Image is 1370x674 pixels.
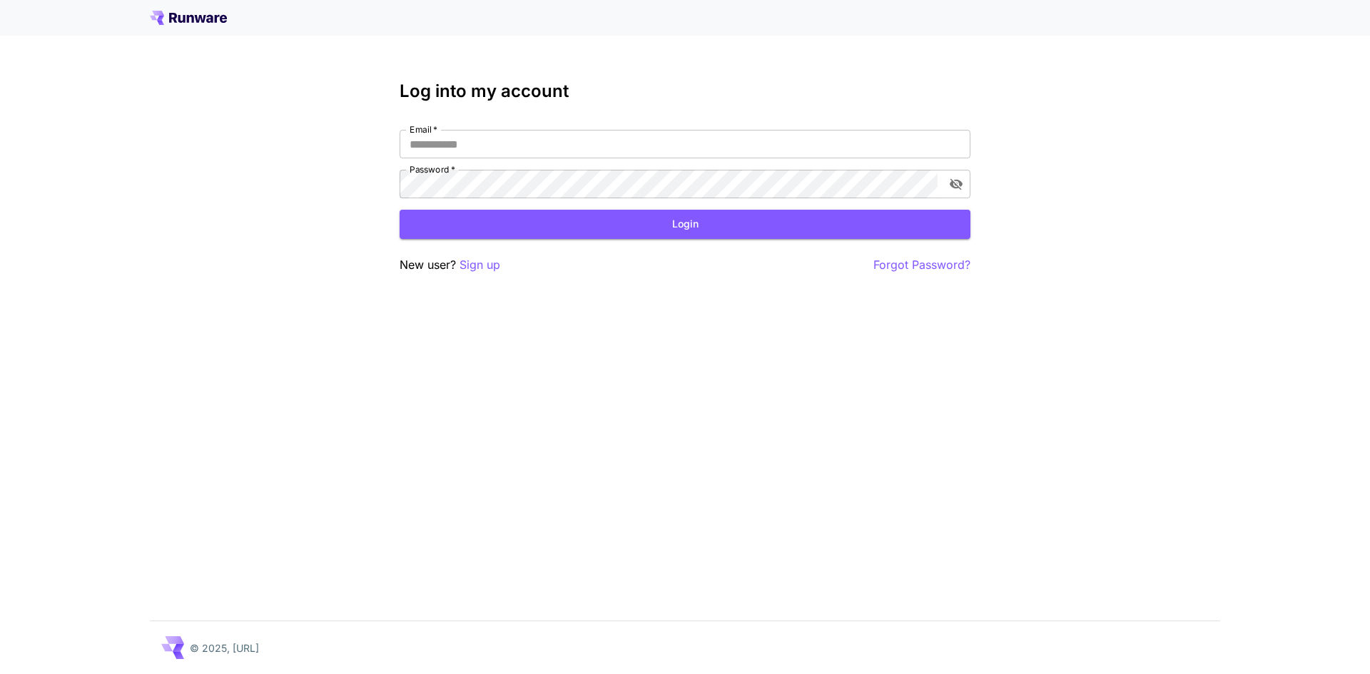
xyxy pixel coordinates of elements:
[873,256,970,274] button: Forgot Password?
[190,640,259,655] p: © 2025, [URL]
[400,256,500,274] p: New user?
[410,163,455,175] label: Password
[410,123,437,136] label: Email
[943,171,969,197] button: toggle password visibility
[400,81,970,101] h3: Log into my account
[460,256,500,274] button: Sign up
[400,210,970,239] button: Login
